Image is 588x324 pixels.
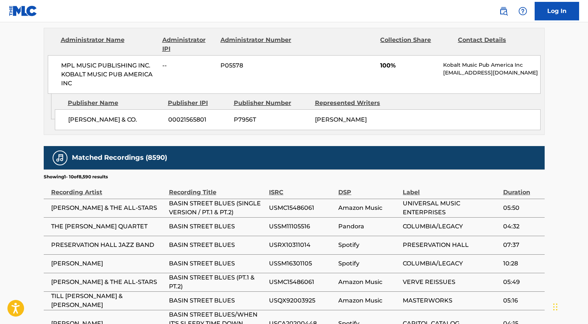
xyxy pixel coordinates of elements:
span: 100% [380,61,438,70]
span: BASIN STREET BLUES [169,222,265,231]
span: Amazon Music [338,296,399,305]
span: Spotify [338,241,399,249]
div: Duration [503,180,541,197]
span: THE [PERSON_NAME] QUARTET [51,222,165,231]
span: BASIN STREET BLUES [169,241,265,249]
span: P7956T [234,115,309,124]
span: 10:28 [503,259,541,268]
span: -- [162,61,215,70]
span: 07:37 [503,241,541,249]
div: Help [515,4,530,19]
div: DSP [338,180,399,197]
div: Label [403,180,499,197]
span: Pandora [338,222,399,231]
div: Publisher Number [234,99,309,108]
div: ISRC [269,180,335,197]
span: MASTERWORKS [403,296,499,305]
span: 05:49 [503,278,541,287]
span: TILL [PERSON_NAME] & [PERSON_NAME] [51,292,165,310]
span: 04:32 [503,222,541,231]
div: Recording Title [169,180,265,197]
span: PRESERVATION HALL JAZZ BAND [51,241,165,249]
div: Publisher Name [68,99,162,108]
span: MPL MUSIC PUBLISHING INC. KOBALT MUSIC PUB AMERICA INC [61,61,157,88]
div: Administrator IPI [162,36,215,53]
span: P05578 [220,61,292,70]
div: Contact Details [458,36,530,53]
p: Showing 1 - 10 of 8,590 results [44,173,108,180]
span: BASIN STREET BLUES [169,296,265,305]
span: PRESERVATION HALL [403,241,499,249]
div: Recording Artist [51,180,165,197]
span: [PERSON_NAME] & THE ALL-STARS [51,278,165,287]
img: search [499,7,508,16]
span: Spotify [338,259,399,268]
div: Administrator Number [220,36,292,53]
h5: Matched Recordings (8590) [72,153,167,162]
div: Collection Share [380,36,452,53]
span: [PERSON_NAME] & CO. [68,115,163,124]
span: 00021565801 [168,115,228,124]
img: Matched Recordings [56,153,64,162]
span: USMC15486061 [269,204,335,212]
span: USRX10311014 [269,241,335,249]
a: Log In [535,2,579,20]
span: USSM16301105 [269,259,335,268]
div: Administrator Name [61,36,157,53]
div: Drag [553,296,558,318]
p: Kobalt Music Pub America Inc [443,61,540,69]
iframe: Chat Widget [551,288,588,324]
span: UNIVERSAL MUSIC ENTERPRISES [403,199,499,217]
span: [PERSON_NAME] [51,259,165,268]
div: Publisher IPI [168,99,228,108]
span: USSM11105516 [269,222,335,231]
span: Amazon Music [338,278,399,287]
span: VERVE REISSUES [403,278,499,287]
span: USQX92003925 [269,296,335,305]
span: USMC15486061 [269,278,335,287]
span: 05:50 [503,204,541,212]
span: BASIN STREET BLUES (SINGLE VERSION / PT.1 & PT.2) [169,199,265,217]
a: Public Search [496,4,511,19]
p: [EMAIL_ADDRESS][DOMAIN_NAME] [443,69,540,77]
span: 05:16 [503,296,541,305]
span: [PERSON_NAME] [315,116,367,123]
span: COLUMBIA/LEGACY [403,259,499,268]
span: BASIN STREET BLUES [169,259,265,268]
div: Represented Writers [315,99,391,108]
span: COLUMBIA/LEGACY [403,222,499,231]
span: Amazon Music [338,204,399,212]
span: BASIN STREET BLUES (PT.1 & PT.2) [169,273,265,291]
img: help [518,7,527,16]
span: [PERSON_NAME] & THE ALL-STARS [51,204,165,212]
img: MLC Logo [9,6,37,16]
